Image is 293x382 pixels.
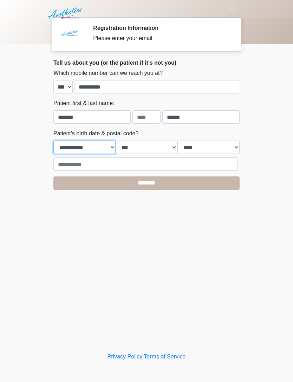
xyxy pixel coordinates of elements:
label: Patient's birth date & postal code? [53,129,138,138]
label: Which mobile number can we reach you at? [53,69,163,77]
a: Privacy Policy [108,354,143,360]
h2: Tell us about you (or the patient if it's not you) [53,59,240,66]
a: Terms of Service [144,354,185,360]
img: Agent Avatar [59,25,80,46]
h2: Registration Information [93,25,229,31]
label: Patient first & last name: [53,99,114,108]
img: Aesthetics by Emediate Cure Logo [46,5,85,21]
a: | [142,354,144,360]
div: Please enter your email [93,34,229,43]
